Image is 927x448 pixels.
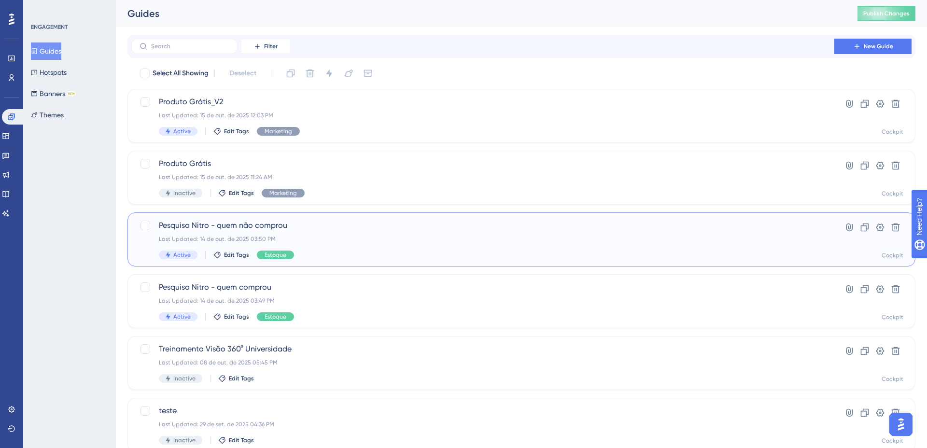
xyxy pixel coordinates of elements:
[882,375,903,383] div: Cockpit
[159,281,807,293] span: Pesquisa Nitro - quem comprou
[857,6,915,21] button: Publish Changes
[218,189,254,197] button: Edit Tags
[882,437,903,445] div: Cockpit
[229,189,254,197] span: Edit Tags
[264,42,278,50] span: Filter
[229,375,254,382] span: Edit Tags
[221,65,265,82] button: Deselect
[159,420,807,428] div: Last Updated: 29 de set. de 2025 04:36 PM
[218,375,254,382] button: Edit Tags
[23,2,60,14] span: Need Help?
[269,189,297,197] span: Marketing
[224,313,249,321] span: Edit Tags
[127,7,833,20] div: Guides
[31,64,67,81] button: Hotspots
[218,436,254,444] button: Edit Tags
[173,127,191,135] span: Active
[151,43,229,50] input: Search
[863,10,910,17] span: Publish Changes
[159,359,807,366] div: Last Updated: 08 de out. de 2025 05:45 PM
[229,68,256,79] span: Deselect
[213,127,249,135] button: Edit Tags
[173,251,191,259] span: Active
[159,343,807,355] span: Treinamento Visão 360° Universidade
[159,297,807,305] div: Last Updated: 14 de out. de 2025 03:49 PM
[886,410,915,439] iframe: UserGuiding AI Assistant Launcher
[159,220,807,231] span: Pesquisa Nitro - quem não comprou
[882,313,903,321] div: Cockpit
[173,436,196,444] span: Inactive
[265,127,292,135] span: Marketing
[265,313,286,321] span: Estoque
[159,158,807,169] span: Produto Grátis
[159,96,807,108] span: Produto Grátis_V2
[882,252,903,259] div: Cockpit
[159,405,807,417] span: teste
[834,39,912,54] button: New Guide
[864,42,893,50] span: New Guide
[31,85,76,102] button: BannersBETA
[173,189,196,197] span: Inactive
[224,251,249,259] span: Edit Tags
[213,251,249,259] button: Edit Tags
[31,42,61,60] button: Guides
[67,91,76,96] div: BETA
[173,313,191,321] span: Active
[153,68,209,79] span: Select All Showing
[31,106,64,124] button: Themes
[224,127,249,135] span: Edit Tags
[241,39,290,54] button: Filter
[229,436,254,444] span: Edit Tags
[882,128,903,136] div: Cockpit
[265,251,286,259] span: Estoque
[173,375,196,382] span: Inactive
[159,173,807,181] div: Last Updated: 15 de out. de 2025 11:24 AM
[31,23,68,31] div: ENGAGEMENT
[159,112,807,119] div: Last Updated: 15 de out. de 2025 12:03 PM
[213,313,249,321] button: Edit Tags
[159,235,807,243] div: Last Updated: 14 de out. de 2025 03:50 PM
[882,190,903,197] div: Cockpit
